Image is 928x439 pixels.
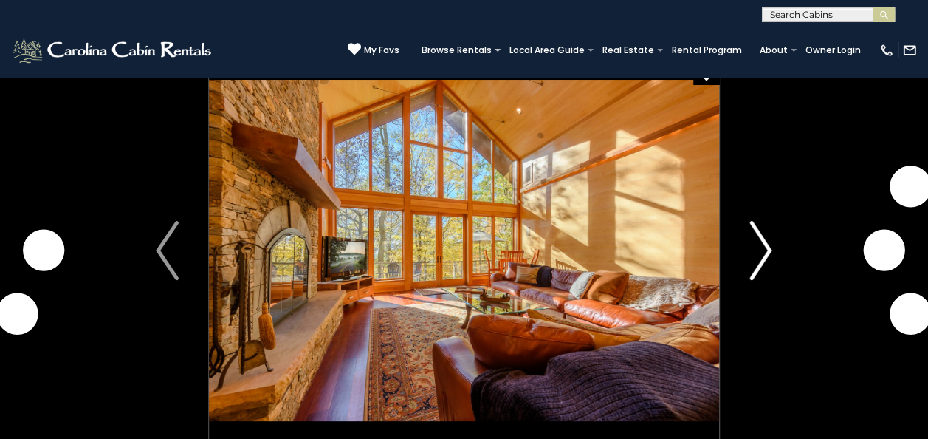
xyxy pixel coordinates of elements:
[798,40,868,61] a: Owner Login
[664,40,749,61] a: Rental Program
[414,40,499,61] a: Browse Rentals
[502,40,592,61] a: Local Area Guide
[752,40,795,61] a: About
[11,35,216,65] img: White-1-2.png
[364,44,399,57] span: My Favs
[156,221,178,280] img: arrow
[749,221,771,280] img: arrow
[902,43,917,58] img: mail-regular-white.png
[879,43,894,58] img: phone-regular-white.png
[348,42,399,58] a: My Favs
[595,40,661,61] a: Real Estate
